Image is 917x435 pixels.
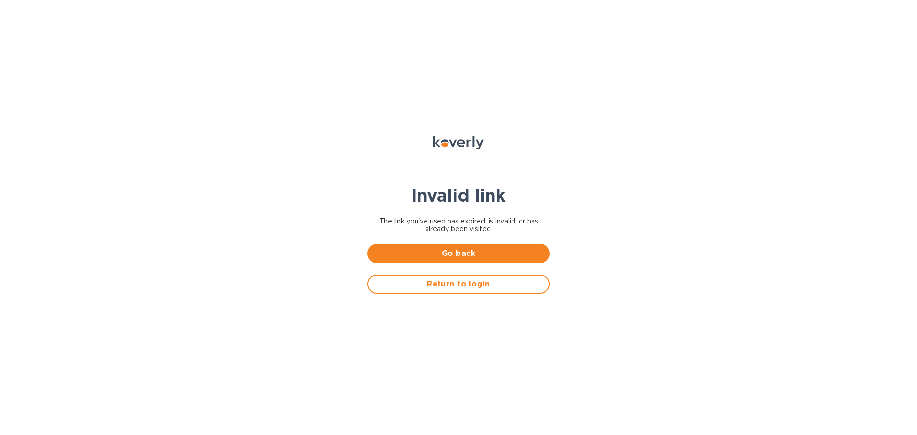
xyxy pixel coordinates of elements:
[411,185,506,206] b: Invalid link
[375,248,542,259] span: Go back
[367,244,550,263] button: Go back
[367,275,550,294] button: Return to login
[376,278,541,290] span: Return to login
[367,217,550,233] span: The link you've used has expired, is invalid, or has already been visited.
[433,136,484,149] img: Koverly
